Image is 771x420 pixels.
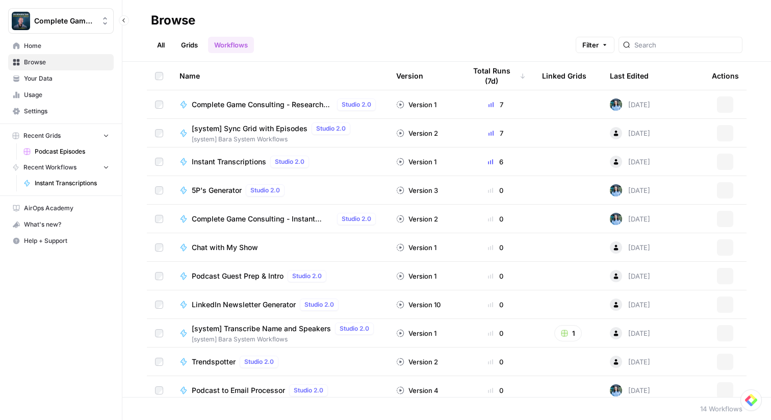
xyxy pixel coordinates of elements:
a: Chat with My Show [179,242,380,253]
div: [DATE] [610,156,650,168]
a: Your Data [8,70,114,87]
button: Help + Support [8,233,114,249]
div: [DATE] [610,356,650,368]
img: 4cjovsdt7jh7og8qs2b3rje2pqfw [610,98,622,111]
span: Podcast Guest Prep & Intro [192,271,284,281]
div: [DATE] [610,384,650,397]
span: Studio 2.0 [250,186,280,195]
span: 5P's Generator [192,185,242,195]
div: Version 10 [396,300,441,310]
div: 0 [466,385,526,396]
a: Settings [8,103,114,119]
span: Studio 2.0 [294,386,323,395]
a: Podcast Guest Prep & IntroStudio 2.0 [179,270,380,282]
span: [system] Sync Grid with Episodes [192,123,307,134]
span: Home [24,41,109,51]
span: Settings [24,107,109,116]
div: [DATE] [610,98,650,111]
img: 4cjovsdt7jh7og8qs2b3rje2pqfw [610,184,622,196]
div: Version 1 [396,100,436,110]
div: Total Runs (7d) [466,62,526,90]
div: [DATE] [610,184,650,196]
div: Version 1 [396,328,436,338]
span: [system] Bara System Workflows [192,335,378,344]
a: LinkedIn Newsletter GeneratorStudio 2.0 [179,299,380,311]
div: Version 1 [396,242,436,253]
div: [DATE] [610,327,650,339]
div: Version 1 [396,157,436,167]
span: Usage [24,90,109,100]
div: Version 2 [396,128,438,138]
div: Version 2 [396,214,438,224]
img: 4cjovsdt7jh7og8qs2b3rje2pqfw [610,384,622,397]
span: Browse [24,58,109,67]
div: 0 [466,185,526,195]
div: Last Edited [610,62,649,90]
span: Instant Transcriptions [192,157,266,167]
div: Name [179,62,380,90]
button: Recent Workflows [8,160,114,175]
span: Chat with My Show [192,242,258,253]
span: Help + Support [24,236,109,245]
a: Instant Transcriptions [19,175,114,191]
div: What's new? [9,217,113,232]
span: Podcast Episodes [35,147,109,156]
span: [system] Transcribe Name and Speakers [192,324,331,334]
span: Complete Game Consulting - Instant Transcriptions [192,214,333,224]
a: Complete Game Consulting - Instant TranscriptionsStudio 2.0 [179,213,380,225]
span: LinkedIn Newsletter Generator [192,300,296,310]
span: Recent Workflows [23,163,76,172]
div: 0 [466,357,526,367]
a: Podcast to Email ProcessorStudio 2.0 [179,384,380,397]
div: 0 [466,214,526,224]
a: Home [8,38,114,54]
span: Instant Transcriptions [35,179,109,188]
div: [DATE] [610,127,650,139]
span: Studio 2.0 [340,324,369,333]
span: Studio 2.0 [244,357,274,366]
span: Studio 2.0 [275,157,304,166]
a: Browse [8,54,114,70]
div: 0 [466,242,526,253]
button: Workspace: Complete Game Consulting [8,8,114,34]
div: 0 [466,271,526,281]
span: Your Data [24,74,109,83]
span: Studio 2.0 [316,124,346,133]
a: Workflows [208,37,254,53]
input: Search [634,40,738,50]
span: Filter [582,40,599,50]
button: 1 [554,325,582,341]
div: 7 [466,100,526,110]
span: [system] Bara System Workflows [192,135,354,144]
span: Complete Game Consulting - Research Anyone [192,100,333,110]
div: [DATE] [610,213,650,225]
div: Version 2 [396,357,438,367]
a: Podcast Episodes [19,143,114,160]
span: Trendspotter [192,357,236,367]
span: Studio 2.0 [342,100,371,109]
a: Instant TranscriptionsStudio 2.0 [179,156,380,168]
button: What's new? [8,216,114,233]
img: 4cjovsdt7jh7og8qs2b3rje2pqfw [610,213,622,225]
img: Complete Game Consulting Logo [12,12,30,30]
div: [DATE] [610,241,650,254]
div: [DATE] [610,270,650,282]
div: Version 3 [396,185,438,195]
div: [DATE] [610,299,650,311]
a: [system] Transcribe Name and SpeakersStudio 2.0[system] Bara System Workflows [179,323,380,344]
div: Linked Grids [542,62,586,90]
a: Complete Game Consulting - Research AnyoneStudio 2.0 [179,98,380,111]
div: Version 4 [396,385,439,396]
span: Complete Game Consulting [34,16,96,26]
div: 7 [466,128,526,138]
div: Version [396,62,423,90]
a: All [151,37,171,53]
a: Grids [175,37,204,53]
span: Podcast to Email Processor [192,385,285,396]
a: AirOps Academy [8,200,114,216]
span: Studio 2.0 [342,214,371,224]
div: Actions [712,62,739,90]
span: Studio 2.0 [292,271,322,281]
span: Recent Grids [23,131,61,140]
a: Usage [8,87,114,103]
